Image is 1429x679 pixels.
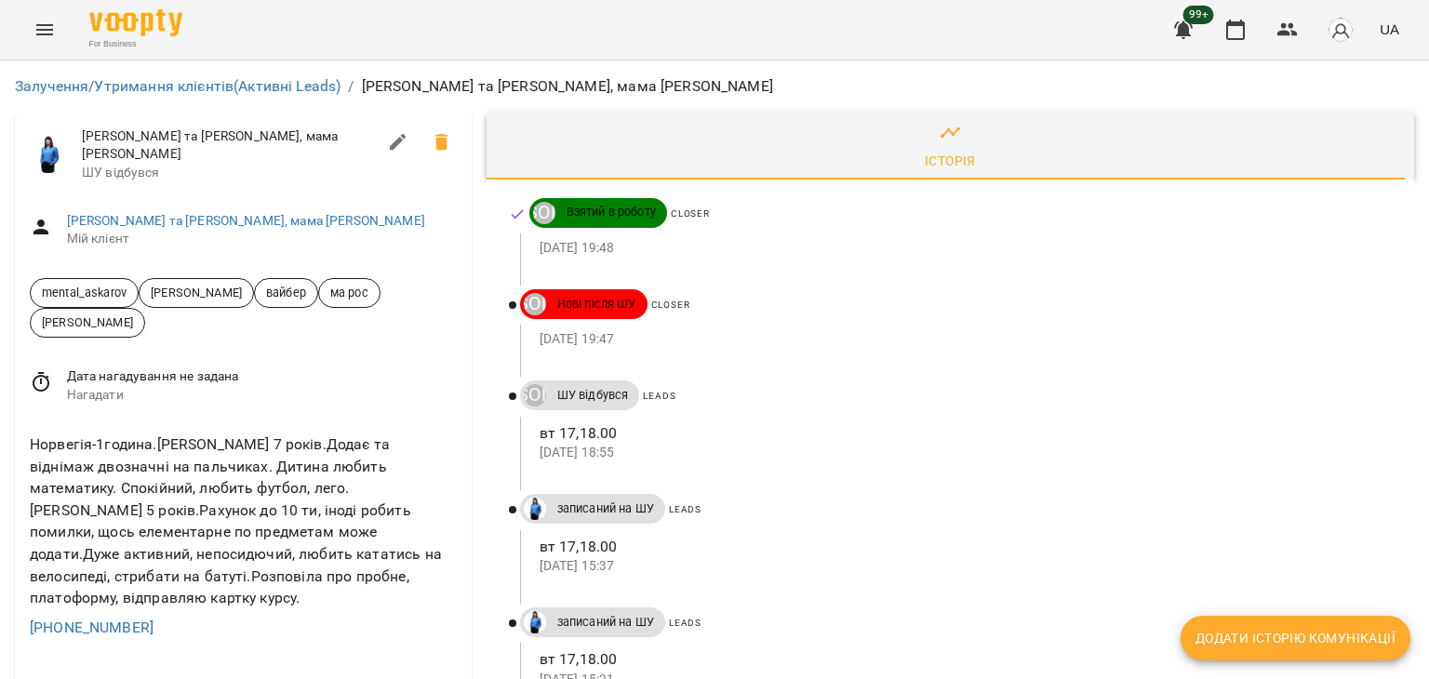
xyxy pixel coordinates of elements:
span: записаний на ШУ [546,614,665,631]
div: ДТ Ірина Микитей [533,202,555,224]
span: Leads [669,618,701,628]
span: Leads [669,504,701,514]
nav: breadcrumb [15,75,1414,98]
a: [PERSON_NAME] та [PERSON_NAME], мама [PERSON_NAME] [67,213,425,228]
span: Нові після ШУ [546,296,648,313]
a: ДТ [PERSON_NAME] [520,293,546,315]
a: ДТ [PERSON_NAME] [520,384,546,406]
a: Дащенко Аня [520,498,546,520]
a: [PHONE_NUMBER] [30,619,154,636]
div: Історія [925,150,976,172]
a: Залучення/Утримання клієнтів(Активні Leads) [15,77,341,95]
button: UA [1372,12,1407,47]
button: Menu [22,7,67,52]
li: / [348,75,354,98]
span: mental_askarov [31,284,138,301]
span: ШУ відбувся [82,164,376,182]
span: Дата нагадування не задана [67,367,457,386]
p: вт 17,18.00 [540,648,1384,671]
span: Leads [643,391,675,401]
img: Voopty Logo [89,9,182,36]
span: 99+ [1183,6,1214,24]
span: Взятий в роботу [555,204,667,220]
p: [DATE] 19:48 [540,239,1384,258]
span: UA [1380,20,1399,39]
img: Дащенко Аня [30,136,67,173]
div: ДТ Ірина Микитей [524,384,546,406]
span: Додати історію комунікації [1195,627,1396,649]
span: [PERSON_NAME] [31,313,144,331]
button: Додати історію комунікації [1181,616,1410,660]
p: [DATE] 15:37 [540,557,1384,576]
div: Норвегія-1година.[PERSON_NAME] 7 років.Додає та віднімаж двозначні на пальчиках. Дитина любить ма... [26,430,461,613]
p: [DATE] 19:47 [540,330,1384,349]
span: вайбер [255,284,317,301]
div: ДТ Ірина Микитей [524,293,546,315]
span: Closer [671,208,710,219]
p: вт 17,18.00 [540,536,1384,558]
span: Мій клієнт [67,230,457,248]
span: Нагадати [67,386,457,405]
span: Closer [651,300,690,310]
p: вт 17,18.00 [540,422,1384,445]
img: avatar_s.png [1328,17,1354,43]
span: For Business [89,38,182,50]
a: Дащенко Аня [520,611,546,633]
span: записаний на ШУ [546,500,665,517]
p: [PERSON_NAME] та [PERSON_NAME], мама [PERSON_NAME] [362,75,773,98]
span: ШУ відбувся [546,387,640,404]
img: Дащенко Аня [524,498,546,520]
span: ма рос [319,284,380,301]
span: [PERSON_NAME] та [PERSON_NAME], мама [PERSON_NAME] [82,127,376,164]
p: [DATE] 18:55 [540,444,1384,462]
img: Дащенко Аня [524,611,546,633]
a: ДТ [PERSON_NAME] [529,202,555,224]
span: [PERSON_NAME] [140,284,253,301]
